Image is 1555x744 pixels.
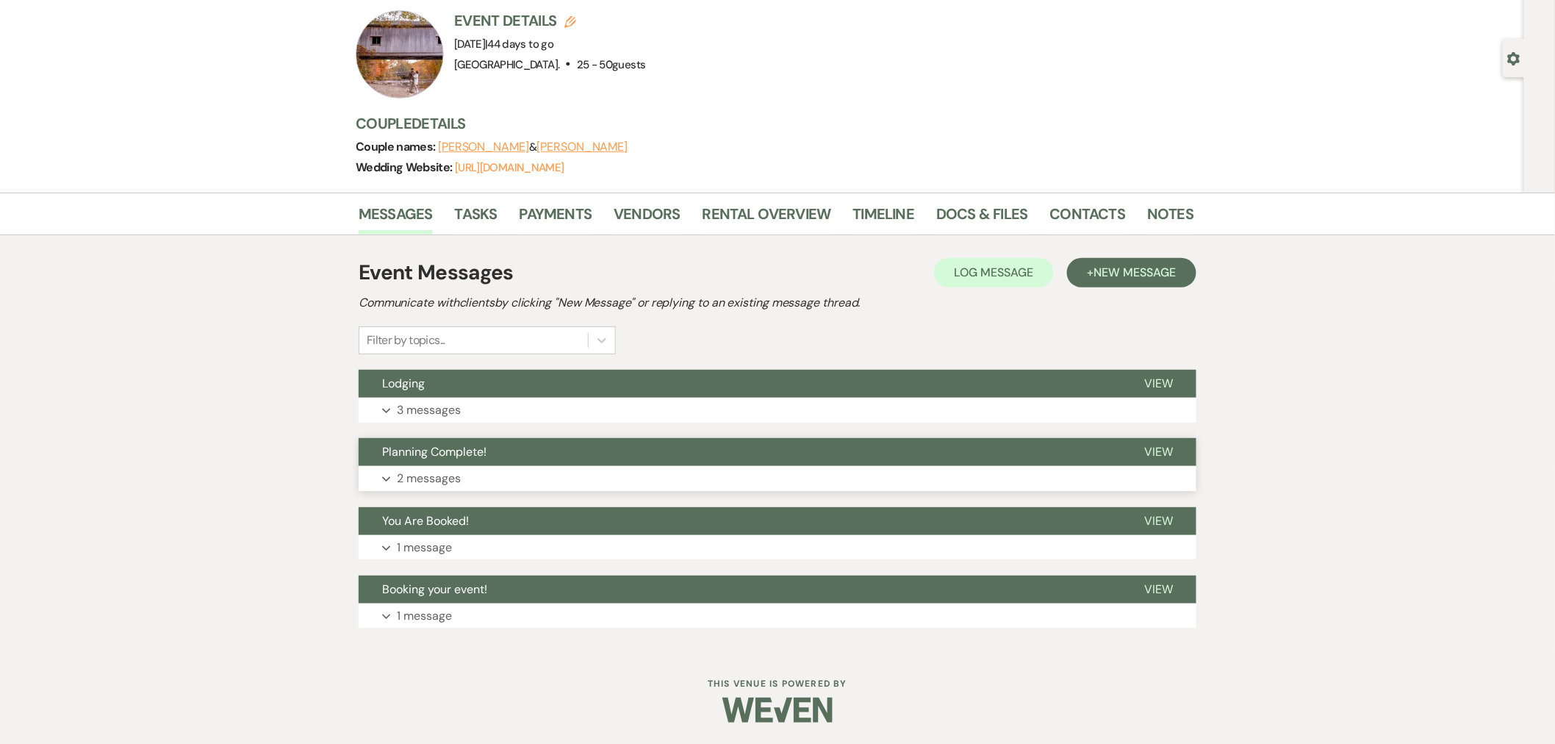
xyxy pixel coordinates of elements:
button: 1 message [359,604,1196,629]
span: 44 days to go [488,37,554,51]
button: +New Message [1067,258,1196,287]
button: Booking your event! [359,576,1121,604]
p: 3 messages [397,401,461,420]
button: 1 message [359,535,1196,560]
span: New Message [1094,265,1176,280]
button: View [1121,438,1196,466]
span: View [1144,444,1173,459]
div: Filter by topics... [367,332,445,349]
span: Booking your event! [382,582,487,597]
a: Payments [520,202,592,235]
span: 25 - 50 guests [577,57,646,72]
a: Timeline [853,202,915,235]
span: [DATE] [454,37,553,51]
span: Lodging [382,376,425,391]
img: Weven Logo [722,684,833,736]
span: You Are Booked! [382,513,469,529]
a: Notes [1147,202,1193,235]
button: [PERSON_NAME] [536,141,628,153]
button: Planning Complete! [359,438,1121,466]
span: View [1144,582,1173,597]
p: 2 messages [397,469,461,488]
span: Log Message [955,265,1033,280]
h3: Couple Details [356,113,1179,134]
span: [GEOGRAPHIC_DATA]. [454,57,559,72]
a: Messages [359,202,433,235]
p: 1 message [397,607,452,626]
a: Vendors [614,202,680,235]
button: 3 messages [359,398,1196,423]
button: You Are Booked! [359,507,1121,535]
button: Log Message [934,258,1054,287]
h3: Event Details [454,10,646,31]
button: View [1121,507,1196,535]
a: Rental Overview [703,202,831,235]
button: [PERSON_NAME] [438,141,529,153]
span: | [485,37,553,51]
a: Tasks [455,202,498,235]
button: View [1121,576,1196,604]
a: [URL][DOMAIN_NAME] [455,160,564,175]
button: 2 messages [359,466,1196,491]
h2: Communicate with clients by clicking "New Message" or replying to an existing message thread. [359,294,1196,312]
span: Couple names: [356,139,438,154]
a: Docs & Files [936,202,1027,235]
span: Planning Complete! [382,444,486,459]
button: Lodging [359,370,1121,398]
button: View [1121,370,1196,398]
p: 1 message [397,538,452,557]
a: Contacts [1050,202,1126,235]
button: Open lead details [1507,51,1520,65]
span: View [1144,376,1173,391]
span: & [438,140,628,154]
span: Wedding Website: [356,160,455,175]
span: View [1144,513,1173,529]
h1: Event Messages [359,257,514,288]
